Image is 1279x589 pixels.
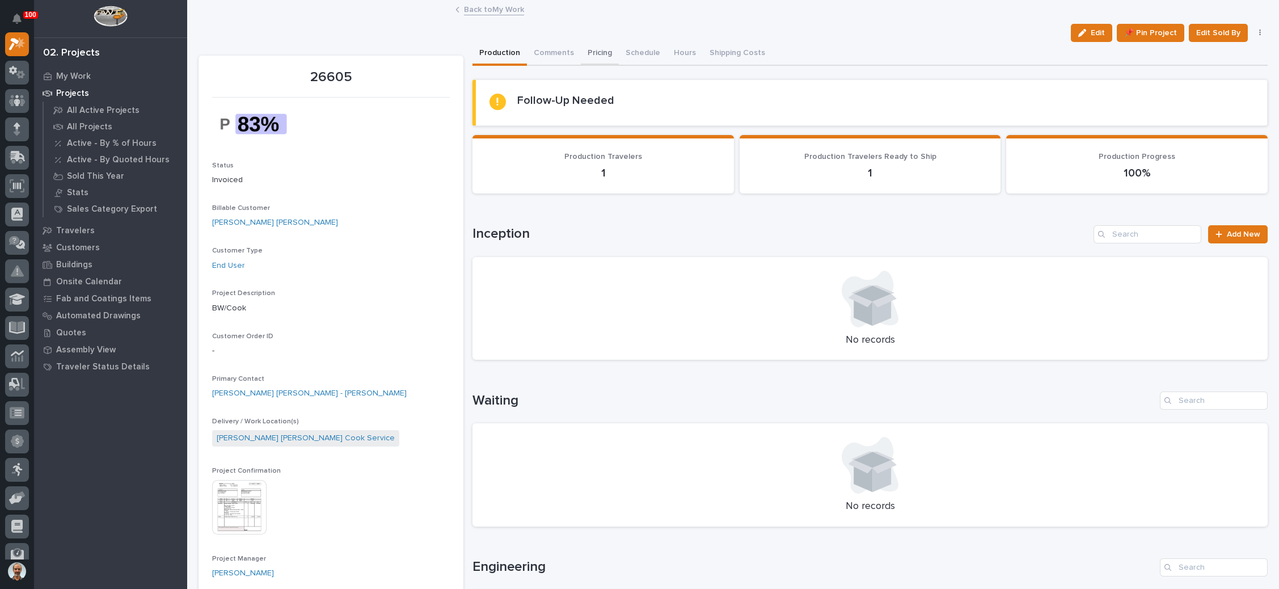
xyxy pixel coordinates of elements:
span: Status [212,162,234,169]
a: End User [212,260,245,272]
p: Assembly View [56,345,116,355]
button: users-avatar [5,559,29,583]
p: No records [486,500,1254,513]
a: Fab and Coatings Items [34,290,187,307]
p: Buildings [56,260,92,270]
span: Customer Type [212,247,263,254]
span: Production Travelers [564,153,642,161]
div: Notifications100 [14,14,29,32]
a: Back toMy Work [464,2,524,15]
a: [PERSON_NAME] [PERSON_NAME] [212,217,338,229]
h1: Engineering [472,559,1155,575]
input: Search [1094,225,1201,243]
a: Quotes [34,324,187,341]
p: Projects [56,89,89,99]
button: Edit Sold By [1189,24,1248,42]
a: Sold This Year [44,168,187,184]
a: Add New [1208,225,1268,243]
a: Traveler Status Details [34,358,187,375]
p: Traveler Status Details [56,362,150,372]
div: 02. Projects [43,47,100,60]
p: 1 [486,166,720,180]
span: Project Confirmation [212,468,281,474]
a: Customers [34,239,187,256]
a: [PERSON_NAME] [PERSON_NAME] - [PERSON_NAME] [212,388,407,399]
span: Production Travelers Ready to Ship [804,153,936,161]
span: Customer Order ID [212,333,273,340]
a: All Projects [44,119,187,134]
p: All Active Projects [67,106,140,116]
p: Sold This Year [67,171,124,182]
button: Schedule [619,42,667,66]
span: Billable Customer [212,205,270,212]
a: Active - By % of Hours [44,135,187,151]
p: BW/Cook [212,302,450,314]
a: Stats [44,184,187,200]
img: tVH5_ZoDVfhHQdAin7q-8HD-AY3QcwDSWBWajSacGMk [212,104,297,144]
h2: Follow-Up Needed [517,94,614,107]
input: Search [1160,558,1268,577]
button: Comments [527,42,581,66]
span: Add New [1227,230,1260,238]
h1: Inception [472,226,1089,242]
span: Edit [1091,28,1105,38]
a: Automated Drawings [34,307,187,324]
span: Primary Contact [212,376,264,382]
a: Active - By Quoted Hours [44,152,187,167]
img: Workspace Logo [94,6,127,27]
span: 📌 Pin Project [1124,26,1177,40]
p: 100 [25,11,36,19]
a: Onsite Calendar [34,273,187,290]
p: Automated Drawings [56,311,141,321]
button: Notifications [5,7,29,31]
p: - [212,345,450,357]
a: [PERSON_NAME] [PERSON_NAME] Cook Service [217,432,395,444]
a: Travelers [34,222,187,239]
p: Active - By Quoted Hours [67,155,170,165]
p: Fab and Coatings Items [56,294,151,304]
button: Hours [667,42,703,66]
a: My Work [34,68,187,85]
button: 📌 Pin Project [1117,24,1184,42]
h1: Waiting [472,393,1155,409]
input: Search [1160,392,1268,410]
p: Invoiced [212,174,450,186]
button: Edit [1071,24,1112,42]
p: Quotes [56,328,86,338]
span: Edit Sold By [1196,26,1240,40]
a: Sales Category Export [44,201,187,217]
p: 1 [753,166,987,180]
p: Onsite Calendar [56,277,122,287]
p: Active - By % of Hours [67,138,157,149]
a: Assembly View [34,341,187,358]
p: 100% [1020,166,1254,180]
a: Buildings [34,256,187,273]
p: 26605 [212,69,450,86]
p: Travelers [56,226,95,236]
span: Delivery / Work Location(s) [212,418,299,425]
button: Pricing [581,42,619,66]
p: Stats [67,188,88,198]
a: [PERSON_NAME] [212,567,274,579]
span: Project Description [212,290,275,297]
a: Projects [34,85,187,102]
p: My Work [56,71,91,82]
button: Production [472,42,527,66]
p: All Projects [67,122,112,132]
span: Project Manager [212,556,266,562]
button: Shipping Costs [703,42,772,66]
a: All Active Projects [44,102,187,118]
p: Customers [56,243,100,253]
p: Sales Category Export [67,204,157,214]
p: No records [486,334,1254,347]
span: Production Progress [1099,153,1175,161]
